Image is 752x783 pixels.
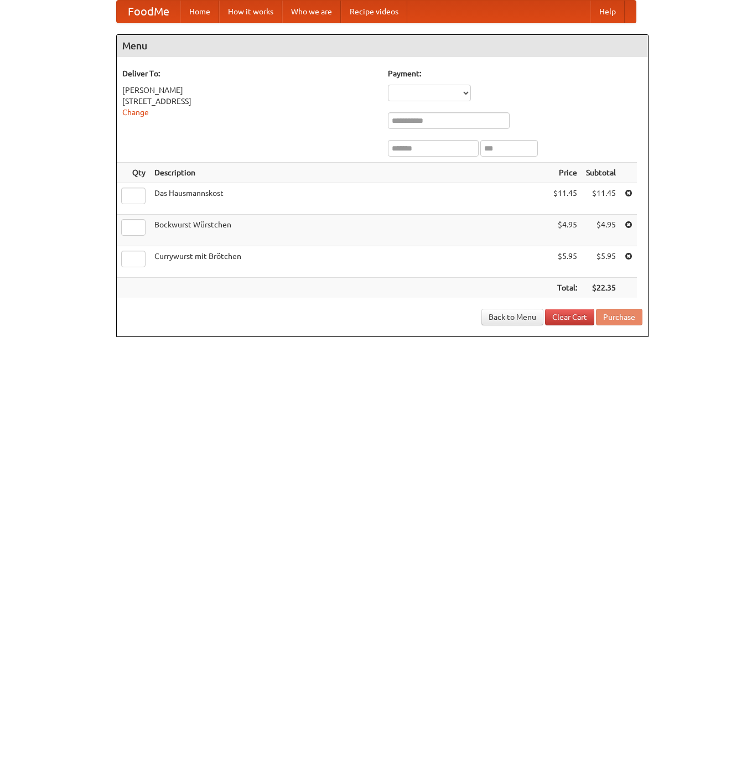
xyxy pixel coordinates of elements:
[582,278,620,298] th: $22.35
[122,68,377,79] h5: Deliver To:
[150,183,549,215] td: Das Hausmannskost
[117,163,150,183] th: Qty
[481,309,543,325] a: Back to Menu
[150,246,549,278] td: Currywurst mit Brötchen
[582,183,620,215] td: $11.45
[549,163,582,183] th: Price
[549,183,582,215] td: $11.45
[549,278,582,298] th: Total:
[180,1,219,23] a: Home
[150,215,549,246] td: Bockwurst Würstchen
[122,96,377,107] div: [STREET_ADDRESS]
[388,68,642,79] h5: Payment:
[341,1,407,23] a: Recipe videos
[582,163,620,183] th: Subtotal
[549,215,582,246] td: $4.95
[545,309,594,325] a: Clear Cart
[582,215,620,246] td: $4.95
[117,35,648,57] h4: Menu
[150,163,549,183] th: Description
[122,85,377,96] div: [PERSON_NAME]
[122,108,149,117] a: Change
[549,246,582,278] td: $5.95
[282,1,341,23] a: Who we are
[596,309,642,325] button: Purchase
[582,246,620,278] td: $5.95
[590,1,625,23] a: Help
[219,1,282,23] a: How it works
[117,1,180,23] a: FoodMe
